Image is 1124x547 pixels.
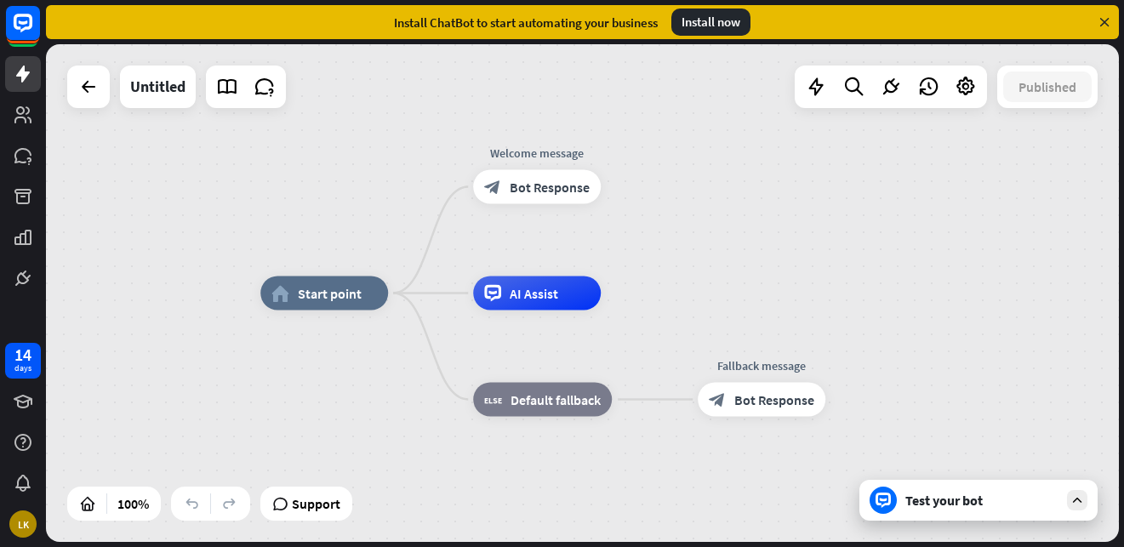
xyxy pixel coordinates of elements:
i: block_bot_response [709,391,726,408]
span: Support [292,490,340,517]
span: Bot Response [734,391,814,408]
span: AI Assist [510,285,558,302]
div: Welcome message [460,145,613,162]
div: LK [9,510,37,538]
a: 14 days [5,343,41,379]
span: Default fallback [511,391,601,408]
span: Bot Response [510,179,590,196]
button: Published [1003,71,1092,102]
div: Untitled [130,66,185,108]
button: Open LiveChat chat widget [14,7,65,58]
div: days [14,362,31,374]
div: Test your bot [905,492,1058,509]
div: 14 [14,347,31,362]
div: Install now [671,9,750,36]
div: 100% [112,490,154,517]
i: block_fallback [484,391,502,408]
i: block_bot_response [484,179,501,196]
i: home_2 [271,285,289,302]
div: Fallback message [685,357,838,374]
div: Install ChatBot to start automating your business [394,14,658,31]
span: Start point [298,285,362,302]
